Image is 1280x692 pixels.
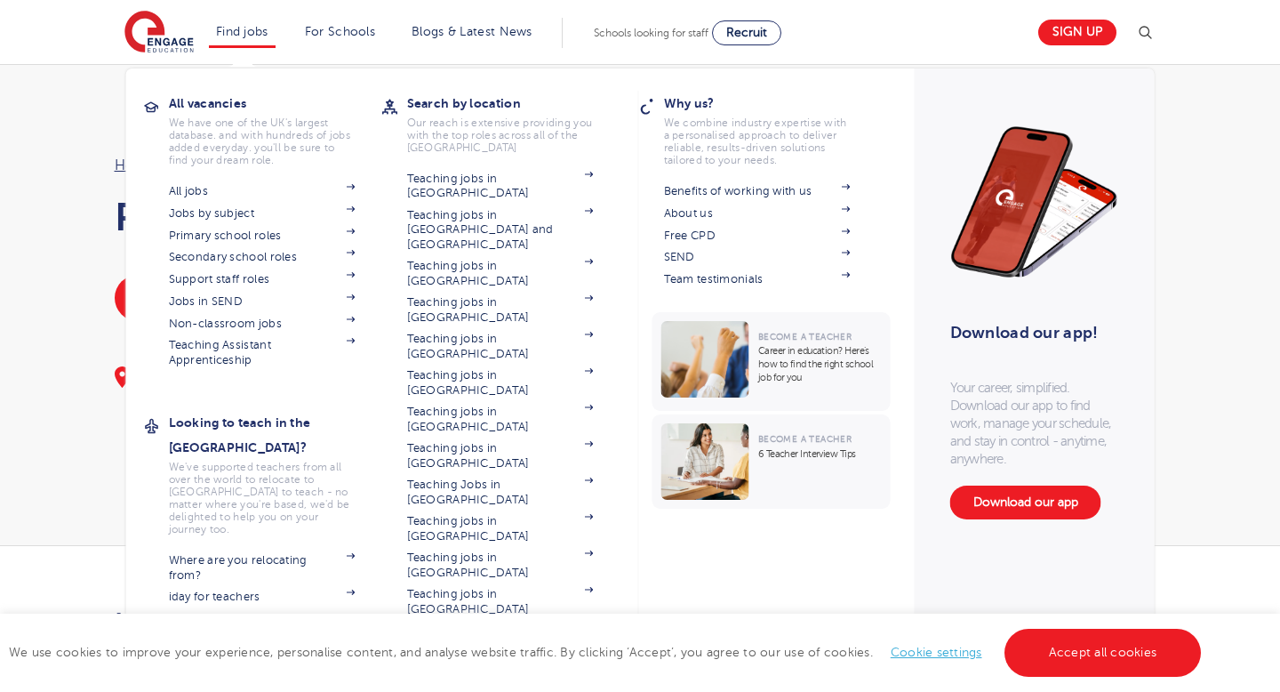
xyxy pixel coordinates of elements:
[412,25,532,38] a: Blogs & Latest News
[407,295,594,325] a: Teaching jobs in [GEOGRAPHIC_DATA]
[115,154,623,177] nav: breadcrumb
[664,184,851,198] a: Benefits of working with us
[407,441,594,471] a: Teaching jobs in [GEOGRAPHIC_DATA]
[407,332,594,361] a: Teaching jobs in [GEOGRAPHIC_DATA]
[758,434,852,444] span: Become a Teacher
[950,379,1119,468] p: Your career, simplified. Download our app to find work, manage your schedule, and stay in control...
[726,26,767,39] span: Recruit
[1004,629,1202,677] a: Accept all cookies
[305,25,375,38] a: For Schools
[115,275,315,321] a: Benefits of working with us
[407,514,594,543] a: Teaching jobs in [GEOGRAPHIC_DATA]
[407,259,594,288] a: Teaching jobs in [GEOGRAPHIC_DATA]
[169,553,356,583] a: Where are you relocating from?
[758,447,882,461] p: 6 Teacher Interview Tips
[712,20,781,45] a: Recruit
[115,157,156,173] a: Home
[664,206,851,221] a: About us
[407,91,620,154] a: Search by locationOur reach is extensive providing you with the top roles across all of the [GEOG...
[407,551,594,580] a: Teaching jobs in [GEOGRAPHIC_DATA]
[758,332,852,342] span: Become a Teacher
[169,590,356,604] a: iday for teachers
[664,229,851,243] a: Free CPD
[407,208,594,252] a: Teaching jobs in [GEOGRAPHIC_DATA] and [GEOGRAPHIC_DATA]
[124,11,194,55] img: Engage Education
[9,646,1205,659] span: We use cookies to improve your experience, personalise content, and analyse website traffic. By c...
[950,486,1101,519] a: Download our app
[169,294,356,309] a: Jobs in SEND
[115,366,623,466] div: It won’t take long. We just need a few brief details and then one of our friendly team members wi...
[169,184,356,198] a: All jobs
[169,410,382,460] h3: Looking to teach in the [GEOGRAPHIC_DATA]?
[169,410,382,535] a: Looking to teach in the [GEOGRAPHIC_DATA]?We've supported teachers from all over the world to rel...
[664,117,851,166] p: We combine industry expertise with a personalised approach to deliver reliable, results-driven so...
[652,414,895,509] a: Become a Teacher6 Teacher Interview Tips
[407,478,594,507] a: Teaching Jobs in [GEOGRAPHIC_DATA]
[758,344,882,384] p: Career in education? Here’s how to find the right school job for you
[169,91,382,116] h3: All vacancies
[169,250,356,264] a: Secondary school roles
[407,368,594,398] a: Teaching jobs in [GEOGRAPHIC_DATA]
[664,272,851,286] a: Team testimonials
[950,313,1111,352] h3: Download our app!
[115,608,807,639] h2: Let us know more about you!
[652,312,895,411] a: Become a TeacherCareer in education? Here’s how to find the right school job for you
[664,250,851,264] a: SEND
[216,25,268,38] a: Find jobs
[1038,20,1116,45] a: Sign up
[407,405,594,434] a: Teaching jobs in [GEOGRAPHIC_DATA]
[407,117,594,154] p: Our reach is extensive providing you with the top roles across all of the [GEOGRAPHIC_DATA]
[169,272,356,286] a: Support staff roles
[169,206,356,221] a: Jobs by subject
[169,91,382,166] a: All vacanciesWe have one of the UK's largest database. and with hundreds of jobs added everyday. ...
[664,91,877,116] h3: Why us?
[407,91,620,116] h3: Search by location
[594,27,708,39] span: Schools looking for staff
[169,229,356,243] a: Primary school roles
[169,117,356,166] p: We have one of the UK's largest database. and with hundreds of jobs added everyday. you'll be sur...
[891,646,982,659] a: Cookie settings
[169,338,356,367] a: Teaching Assistant Apprenticeship
[407,587,594,616] a: Teaching jobs in [GEOGRAPHIC_DATA]
[115,195,623,239] h1: Register with us [DATE]!
[664,91,877,166] a: Why us?We combine industry expertise with a personalised approach to deliver reliable, results-dr...
[169,461,356,535] p: We've supported teachers from all over the world to relocate to [GEOGRAPHIC_DATA] to teach - no m...
[169,317,356,331] a: Non-classroom jobs
[407,172,594,201] a: Teaching jobs in [GEOGRAPHIC_DATA]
